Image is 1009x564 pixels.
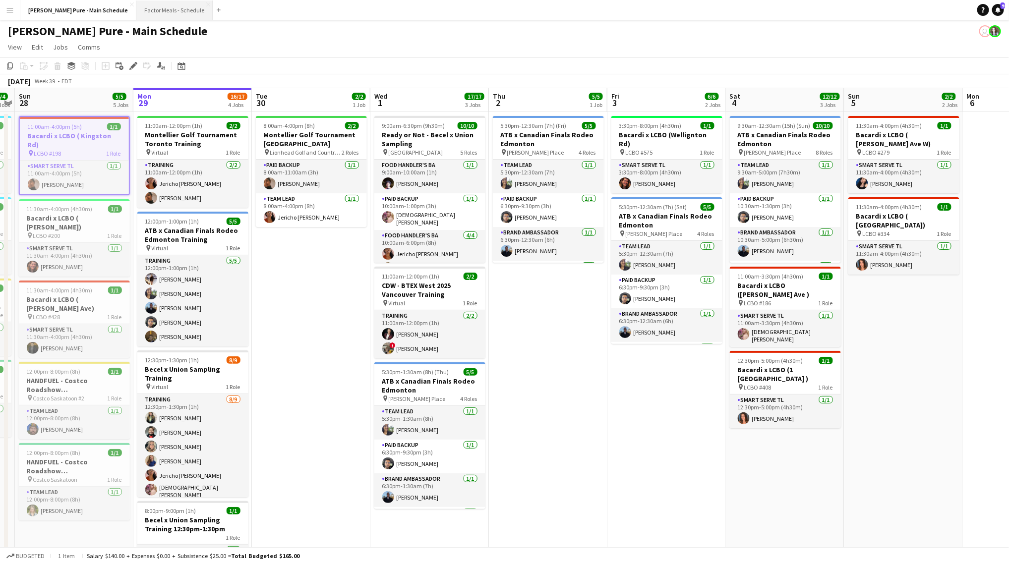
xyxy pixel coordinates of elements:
[137,226,248,244] h3: ATB x Canadian Finals Rodeo Edmonton Training
[256,193,367,227] app-card-role: Team Lead1/18:00am-4:00pm (8h)Jericho [PERSON_NAME]
[27,286,93,294] span: 11:30am-4:00pm (4h30m)
[730,261,841,309] app-card-role: Brand Ambassador2/2
[28,41,47,54] a: Edit
[136,0,213,20] button: Factor Meals - Schedule
[352,93,366,100] span: 2/2
[137,350,248,497] app-job-card: 12:30pm-1:30pm (1h)8/9Becel x Union Sampling Training Virtual1 RoleTraining8/912:30pm-1:30pm (1h)...
[53,43,68,52] span: Jobs
[374,377,485,395] h3: ATB x Canadian Finals Rodeo Edmonton
[730,365,841,383] h3: Bacardi x LCBO (1 [GEOGRAPHIC_DATA] )
[863,149,890,156] span: LCBO #279
[49,41,72,54] a: Jobs
[256,92,267,101] span: Tue
[108,395,122,402] span: 1 Role
[465,101,484,109] div: 3 Jobs
[730,227,841,261] app-card-role: Brand Ambassador1/110:30am-5:00pm (6h30m)[PERSON_NAME]
[145,507,196,514] span: 8:00pm-9:00pm (1h)
[256,130,367,148] h3: Montellier Golf Tournament [GEOGRAPHIC_DATA]
[152,244,169,252] span: Virtual
[992,4,1004,16] a: 9
[108,368,122,375] span: 1/1
[582,122,596,129] span: 5/5
[19,376,130,394] h3: HANDFUEL - Costco Roadshow [GEOGRAPHIC_DATA], [GEOGRAPHIC_DATA]
[730,193,841,227] app-card-role: Paid Backup1/110:30am-1:30pm (3h)[PERSON_NAME]
[107,123,121,130] span: 1/1
[611,212,722,229] h3: ATB x Canadian Finals Rodeo Edmonton
[108,476,122,483] span: 1 Role
[730,395,841,428] app-card-role: Smart Serve TL1/112:30pm-5:00pm (4h30m)[PERSON_NAME]
[856,203,922,211] span: 11:30am-4:00pm (4h30m)
[4,41,26,54] a: View
[19,281,130,358] div: 11:30am-4:00pm (4h30m)1/1Bacardi x LCBO ( [PERSON_NAME] Ave) LCBO #4281 RoleSmart Serve TL1/111:3...
[738,273,804,280] span: 11:00am-3:30pm (4h30m)
[938,122,951,129] span: 1/1
[744,149,801,156] span: [PERSON_NAME] Place
[493,261,604,309] app-card-role: Brand Ambassador2/2
[19,362,130,439] app-job-card: 12:00pm-8:00pm (8h)1/1HANDFUEL - Costco Roadshow [GEOGRAPHIC_DATA], [GEOGRAPHIC_DATA] Costco Sask...
[8,24,207,39] h1: [PERSON_NAME] Pure - Main Schedule
[610,97,619,109] span: 3
[87,552,299,560] div: Salary $140.00 + Expenses $0.00 + Subsistence $25.00 =
[113,101,128,109] div: 5 Jobs
[730,267,841,347] div: 11:00am-3:30pm (4h30m)1/1Bacardi x LCBO ([PERSON_NAME] Ave ) LCBO #1861 RoleSmart Serve TL1/111:0...
[374,116,485,263] div: 9:00am-6:30pm (9h30m)10/10Ready or Not - Becel x Union Sampling [GEOGRAPHIC_DATA]5 RolesFood Hand...
[108,286,122,294] span: 1/1
[55,552,78,560] span: 1 item
[937,230,951,237] span: 1 Role
[228,93,247,100] span: 16/17
[137,255,248,346] app-card-role: Training5/512:00pm-1:00pm (1h)[PERSON_NAME][PERSON_NAME][PERSON_NAME][PERSON_NAME][PERSON_NAME]
[730,116,841,263] app-job-card: 9:30am-12:30am (15h) (Sun)10/10ATB x Canadian Finals Rodeo Edmonton [PERSON_NAME] Place8 RolesTea...
[611,160,722,193] app-card-role: Smart Serve TL1/13:30pm-8:00pm (4h30m)[PERSON_NAME]
[19,443,130,520] app-job-card: 12:00pm-8:00pm (8h)1/1HANDFUEL - Costco Roadshow [GEOGRAPHIC_DATA], [GEOGRAPHIC_DATA] Costco Sask...
[507,149,564,156] span: [PERSON_NAME] Place
[848,197,959,275] div: 11:30am-4:00pm (4h30m)1/1Bacardi x LCBO ( [GEOGRAPHIC_DATA]) LCBO #3341 RoleSmart Serve TL1/111:3...
[819,384,833,391] span: 1 Role
[231,552,299,560] span: Total Budgeted $165.00
[848,241,959,275] app-card-role: Smart Serve TL1/111:30am-4:00pm (4h30m)[PERSON_NAME]
[374,440,485,473] app-card-role: Paid Backup1/16:30pm-9:30pm (3h)[PERSON_NAME]
[107,150,121,157] span: 1 Role
[848,116,959,193] div: 11:30am-4:00pm (4h30m)1/1Bacardi x LCBO ( [PERSON_NAME] Ave W) LCBO #2791 RoleSmart Serve TL1/111...
[374,362,485,509] app-job-card: 5:30pm-1:30am (8h) (Thu)5/5ATB x Canadian Finals Rodeo Edmonton [PERSON_NAME] Place4 RolesTeam Le...
[611,197,722,344] app-job-card: 5:30pm-12:30am (7h) (Sat)5/5ATB x Canadian Finals Rodeo Edmonton [PERSON_NAME] Place4 RolesTeam L...
[938,203,951,211] span: 1/1
[19,405,130,439] app-card-role: Team Lead1/112:00pm-8:00pm (8h)[PERSON_NAME]
[701,122,714,129] span: 1/1
[493,130,604,148] h3: ATB x Canadian Finals Rodeo Edmonton
[374,310,485,358] app-card-role: Training2/211:00am-12:00pm (1h)[PERSON_NAME]![PERSON_NAME]
[626,230,683,237] span: [PERSON_NAME] Place
[374,507,485,555] app-card-role: Brand Ambassador2/2
[493,160,604,193] app-card-role: Team Lead1/15:30pm-12:30am (7h)[PERSON_NAME]
[61,77,72,85] div: EDT
[819,357,833,364] span: 1/1
[33,313,60,321] span: LCBO #428
[33,395,85,402] span: Costco Saskatoon #2
[137,212,248,346] app-job-card: 12:00pm-1:00pm (1h)5/5ATB x Canadian Finals Rodeo Edmonton Training Virtual1 RoleTraining5/512:00...
[493,193,604,227] app-card-role: Paid Backup1/16:30pm-9:30pm (3h)[PERSON_NAME]
[227,122,240,129] span: 2/2
[728,97,741,109] span: 4
[19,92,31,101] span: Sun
[730,310,841,347] app-card-role: Smart Serve TL1/111:00am-3:30pm (4h30m)[DEMOGRAPHIC_DATA][PERSON_NAME]
[937,149,951,156] span: 1 Role
[270,149,342,156] span: Lionhead Golf and Country Golf
[848,160,959,193] app-card-role: Smart Serve TL1/111:30am-4:00pm (4h30m)[PERSON_NAME]
[108,313,122,321] span: 1 Role
[611,116,722,193] app-job-card: 3:30pm-8:00pm (4h30m)1/1Bacardi x LCBO (Wellignton Rd) LCBO #5751 RoleSmart Serve TL1/13:30pm-8:0...
[967,92,980,101] span: Mon
[152,383,169,391] span: Virtual
[264,122,315,129] span: 8:00am-4:00pm (8h)
[730,351,841,428] div: 12:30pm-5:00pm (4h30m)1/1Bacardi x LCBO (1 [GEOGRAPHIC_DATA] ) LCBO #4081 RoleSmart Serve TL1/112...
[108,232,122,239] span: 1 Role
[374,230,485,307] app-card-role: Food Handler's BA4/410:00am-6:00pm (8h)Jericho [PERSON_NAME]
[16,553,45,560] span: Budgeted
[848,212,959,229] h3: Bacardi x LCBO ( [GEOGRAPHIC_DATA])
[256,160,367,193] app-card-role: Paid Backup1/18:00am-11:00am (3h)[PERSON_NAME]
[816,149,833,156] span: 8 Roles
[619,122,682,129] span: 3:30pm-8:00pm (4h30m)
[705,93,719,100] span: 6/6
[33,77,58,85] span: Week 39
[8,43,22,52] span: View
[17,97,31,109] span: 28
